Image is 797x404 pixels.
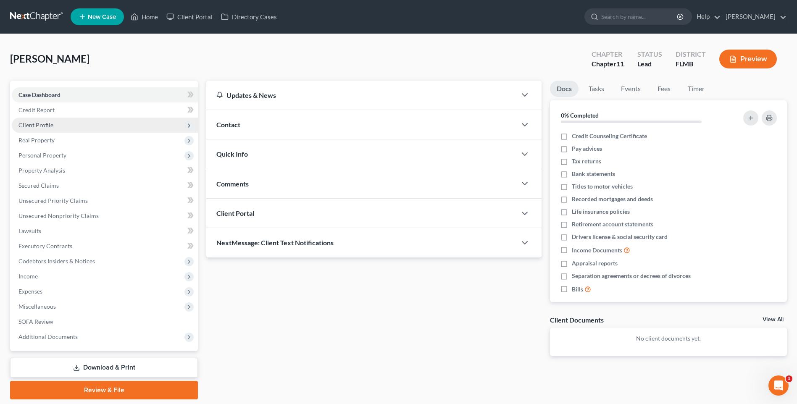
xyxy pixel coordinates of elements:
[572,259,618,268] span: Appraisal reports
[10,381,198,399] a: Review & File
[18,212,99,219] span: Unsecured Nonpriority Claims
[18,318,53,325] span: SOFA Review
[18,288,42,295] span: Expenses
[217,9,281,24] a: Directory Cases
[550,315,604,324] div: Client Documents
[18,121,53,129] span: Client Profile
[18,91,60,98] span: Case Dashboard
[12,239,198,254] a: Executory Contracts
[12,223,198,239] a: Lawsuits
[572,207,630,216] span: Life insurance policies
[676,50,706,59] div: District
[550,81,579,97] a: Docs
[572,144,602,153] span: Pay advices
[10,52,89,65] span: [PERSON_NAME]
[786,375,792,382] span: 1
[582,81,611,97] a: Tasks
[12,163,198,178] a: Property Analysis
[572,246,622,254] span: Income Documents
[216,180,249,188] span: Comments
[18,152,66,159] span: Personal Property
[18,303,56,310] span: Miscellaneous
[676,59,706,69] div: FLMB
[216,150,248,158] span: Quick Info
[10,358,198,378] a: Download & Print
[601,9,678,24] input: Search by name...
[18,136,55,144] span: Real Property
[719,50,777,68] button: Preview
[637,50,662,59] div: Status
[12,193,198,208] a: Unsecured Priority Claims
[18,106,55,113] span: Credit Report
[18,182,59,189] span: Secured Claims
[18,333,78,340] span: Additional Documents
[12,208,198,223] a: Unsecured Nonpriority Claims
[572,285,583,294] span: Bills
[557,334,780,343] p: No client documents yet.
[12,87,198,102] a: Case Dashboard
[692,9,721,24] a: Help
[216,209,254,217] span: Client Portal
[18,227,41,234] span: Lawsuits
[216,239,334,247] span: NextMessage: Client Text Notifications
[216,121,240,129] span: Contact
[572,182,633,191] span: Titles to motor vehicles
[572,195,653,203] span: Recorded mortgages and deeds
[637,59,662,69] div: Lead
[572,220,653,228] span: Retirement account statements
[126,9,162,24] a: Home
[18,273,38,280] span: Income
[572,272,691,280] span: Separation agreements or decrees of divorces
[572,233,668,241] span: Drivers license & social security card
[18,242,72,249] span: Executory Contracts
[561,112,599,119] strong: 0% Completed
[768,375,789,396] iframe: Intercom live chat
[572,170,615,178] span: Bank statements
[216,91,506,100] div: Updates & News
[88,14,116,20] span: New Case
[721,9,786,24] a: [PERSON_NAME]
[616,60,624,68] span: 11
[651,81,678,97] a: Fees
[12,314,198,329] a: SOFA Review
[18,167,65,174] span: Property Analysis
[18,197,88,204] span: Unsecured Priority Claims
[572,132,647,140] span: Credit Counseling Certificate
[162,9,217,24] a: Client Portal
[12,102,198,118] a: Credit Report
[763,317,784,323] a: View All
[681,81,711,97] a: Timer
[592,59,624,69] div: Chapter
[592,50,624,59] div: Chapter
[18,257,95,265] span: Codebtors Insiders & Notices
[12,178,198,193] a: Secured Claims
[614,81,647,97] a: Events
[572,157,601,165] span: Tax returns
